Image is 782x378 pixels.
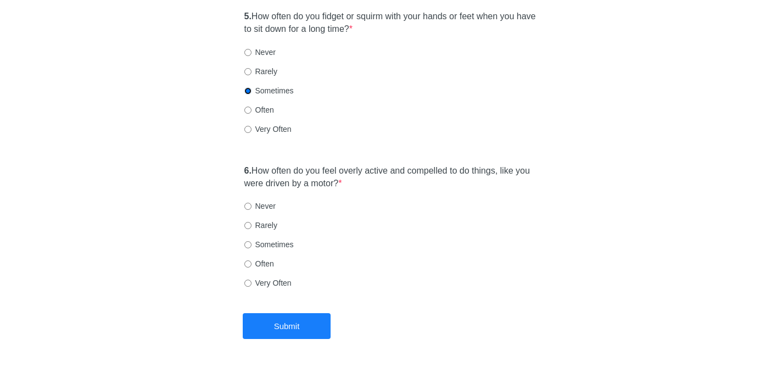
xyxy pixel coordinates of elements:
input: Often [244,107,252,114]
label: Very Often [244,124,292,135]
input: Very Often [244,126,252,133]
strong: 5. [244,12,252,21]
input: Very Often [244,280,252,287]
button: Submit [243,313,331,339]
input: Often [244,260,252,268]
input: Never [244,203,252,210]
label: Never [244,47,276,58]
label: How often do you fidget or squirm with your hands or feet when you have to sit down for a long time? [244,10,538,36]
label: Sometimes [244,239,294,250]
label: How often do you feel overly active and compelled to do things, like you were driven by a motor? [244,165,538,190]
label: Very Often [244,277,292,288]
input: Rarely [244,68,252,75]
input: Sometimes [244,87,252,94]
input: Never [244,49,252,56]
label: Sometimes [244,85,294,96]
label: Often [244,104,274,115]
label: Often [244,258,274,269]
label: Rarely [244,66,277,77]
strong: 6. [244,166,252,175]
label: Never [244,201,276,212]
label: Rarely [244,220,277,231]
input: Sometimes [244,241,252,248]
input: Rarely [244,222,252,229]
